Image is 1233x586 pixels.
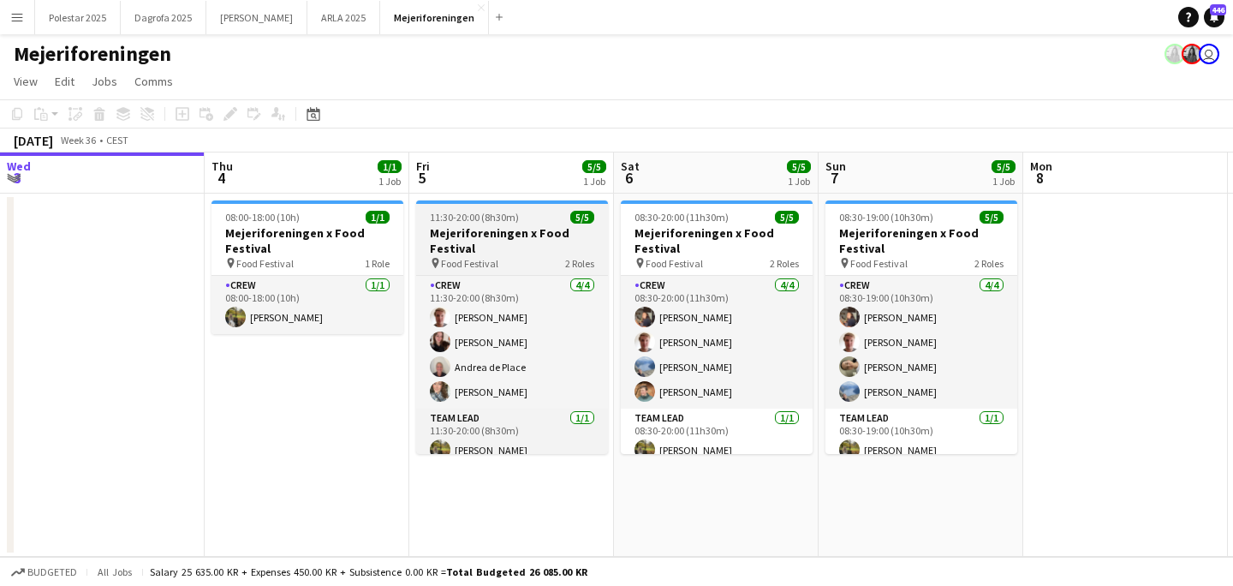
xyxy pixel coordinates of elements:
div: 1 Job [788,175,810,188]
span: 6 [618,168,640,188]
div: 1 Job [992,175,1015,188]
app-card-role: Team Lead1/108:30-20:00 (11h30m)[PERSON_NAME] [621,409,813,467]
span: All jobs [94,565,135,578]
span: Week 36 [57,134,99,146]
span: 5/5 [992,160,1016,173]
a: Edit [48,70,81,93]
span: 5/5 [582,160,606,173]
span: View [14,74,38,89]
span: 08:00-18:00 (10h) [225,211,300,224]
h3: Mejeriforeningen x Food Festival [211,225,403,256]
app-user-avatar: Tatianna Tobiassen [1199,44,1219,64]
span: 1/1 [366,211,390,224]
span: 5/5 [775,211,799,224]
app-card-role: Crew4/408:30-19:00 (10h30m)[PERSON_NAME][PERSON_NAME][PERSON_NAME][PERSON_NAME] [825,276,1017,409]
span: Total Budgeted 26 085.00 KR [446,565,587,578]
span: 5/5 [570,211,594,224]
span: Jobs [92,74,117,89]
span: Thu [211,158,233,174]
a: View [7,70,45,93]
span: 08:30-19:00 (10h30m) [839,211,933,224]
app-user-avatar: Mia Tidemann [1182,44,1202,64]
app-card-role: Team Lead1/111:30-20:00 (8h30m)[PERSON_NAME] [416,409,608,467]
app-job-card: 08:30-19:00 (10h30m)5/5Mejeriforeningen x Food Festival Food Festival2 RolesCrew4/408:30-19:00 (1... [825,200,1017,454]
span: 08:30-20:00 (11h30m) [634,211,729,224]
button: Mejeriforeningen [380,1,489,34]
span: Food Festival [441,257,498,270]
h3: Mejeriforeningen x Food Festival [825,225,1017,256]
span: Food Festival [850,257,908,270]
span: 3 [4,168,31,188]
button: Dagrofa 2025 [121,1,206,34]
span: Mon [1030,158,1052,174]
span: Food Festival [236,257,294,270]
app-card-role: Crew4/408:30-20:00 (11h30m)[PERSON_NAME][PERSON_NAME][PERSON_NAME][PERSON_NAME] [621,276,813,409]
div: 1 Job [583,175,605,188]
h3: Mejeriforeningen x Food Festival [621,225,813,256]
button: ARLA 2025 [307,1,380,34]
app-job-card: 08:30-20:00 (11h30m)5/5Mejeriforeningen x Food Festival Food Festival2 RolesCrew4/408:30-20:00 (1... [621,200,813,454]
a: Comms [128,70,180,93]
span: Sat [621,158,640,174]
div: 1 Job [378,175,401,188]
span: 2 Roles [770,257,799,270]
app-job-card: 08:00-18:00 (10h)1/1Mejeriforeningen x Food Festival Food Festival1 RoleCrew1/108:00-18:00 (10h)[... [211,200,403,334]
span: Fri [416,158,430,174]
a: 446 [1204,7,1224,27]
span: Budgeted [27,566,77,578]
h1: Mejeriforeningen [14,41,171,67]
app-card-role: Crew4/411:30-20:00 (8h30m)[PERSON_NAME][PERSON_NAME]Andrea de Place[PERSON_NAME] [416,276,608,409]
app-job-card: 11:30-20:00 (8h30m)5/5Mejeriforeningen x Food Festival Food Festival2 RolesCrew4/411:30-20:00 (8h... [416,200,608,454]
app-card-role: Crew1/108:00-18:00 (10h)[PERSON_NAME] [211,276,403,334]
button: Polestar 2025 [35,1,121,34]
h3: Mejeriforeningen x Food Festival [416,225,608,256]
div: Salary 25 635.00 KR + Expenses 450.00 KR + Subsistence 0.00 KR = [150,565,587,578]
span: 11:30-20:00 (8h30m) [430,211,519,224]
span: 7 [823,168,846,188]
button: [PERSON_NAME] [206,1,307,34]
div: CEST [106,134,128,146]
span: 2 Roles [974,257,1004,270]
span: Wed [7,158,31,174]
span: 5/5 [980,211,1004,224]
span: 8 [1027,168,1052,188]
span: Edit [55,74,74,89]
app-user-avatar: Mia Tidemann [1164,44,1185,64]
button: Budgeted [9,563,80,582]
span: 446 [1210,4,1226,15]
span: 1 Role [365,257,390,270]
span: Sun [825,158,846,174]
span: 5 [414,168,430,188]
a: Jobs [85,70,124,93]
app-card-role: Team Lead1/108:30-19:00 (10h30m)[PERSON_NAME] [825,409,1017,467]
span: Comms [134,74,173,89]
div: [DATE] [14,132,53,149]
span: Food Festival [646,257,703,270]
span: 2 Roles [565,257,594,270]
span: 5/5 [787,160,811,173]
span: 1/1 [378,160,402,173]
span: 4 [209,168,233,188]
